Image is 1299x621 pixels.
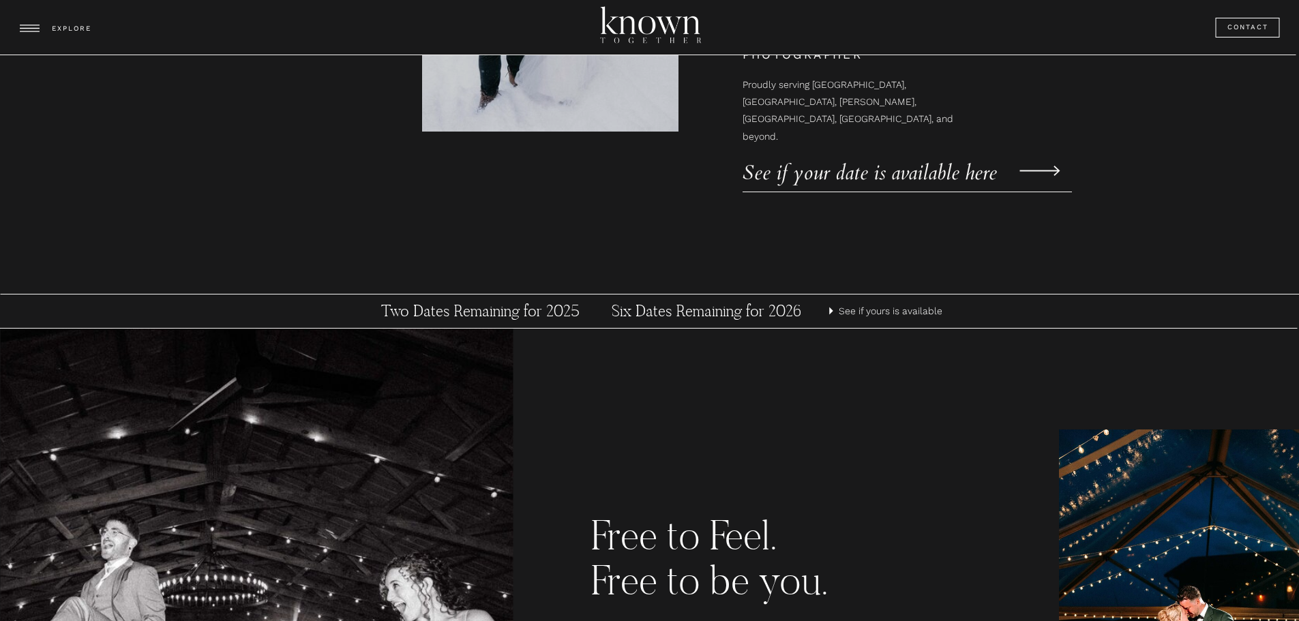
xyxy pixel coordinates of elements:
a: Contact [1227,21,1270,34]
a: Six Dates Remaining for 2026 [580,301,833,322]
h2: Proudly serving [GEOGRAPHIC_DATA], [GEOGRAPHIC_DATA], [PERSON_NAME], [GEOGRAPHIC_DATA], [GEOGRAPH... [743,76,956,115]
a: See if yours is available [839,303,946,320]
a: See if your date is available here [743,155,1026,175]
a: Two Dates Remaining for 2025 [354,301,608,322]
h3: EXPLORE [52,22,94,35]
h1: Upstate [US_STATE] Wedding Photographer [743,23,1039,64]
